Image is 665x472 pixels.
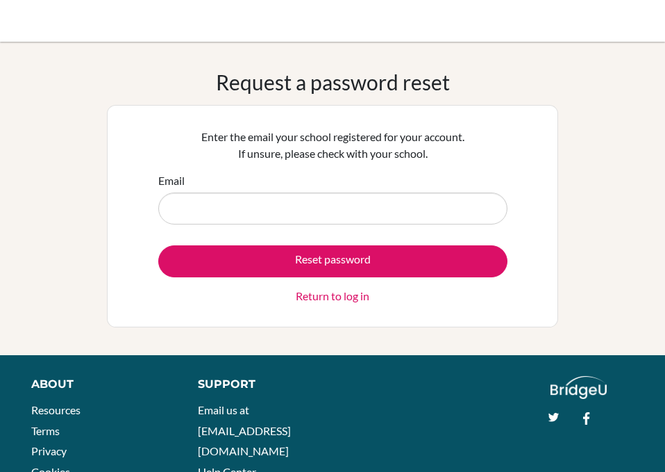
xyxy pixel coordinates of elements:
[31,424,60,437] a: Terms
[550,376,607,399] img: logo_white@2x-f4f0deed5e89b7ecb1c2cc34c3e3d731f90f0f143d5ea2071677605dd97b5244.png
[31,376,167,393] div: About
[158,245,507,277] button: Reset password
[31,403,81,416] a: Resources
[158,172,185,189] label: Email
[216,70,450,95] h1: Request a password reset
[198,376,320,393] div: Support
[198,403,291,457] a: Email us at [EMAIL_ADDRESS][DOMAIN_NAME]
[158,129,507,162] p: Enter the email your school registered for your account. If unsure, please check with your school.
[296,288,369,304] a: Return to log in
[31,444,67,457] a: Privacy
